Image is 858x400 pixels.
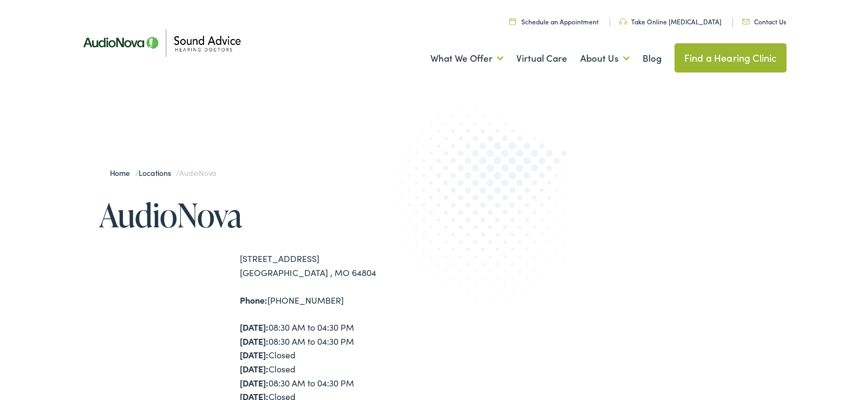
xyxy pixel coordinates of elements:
[674,43,787,73] a: Find a Hearing Clinic
[240,335,268,347] strong: [DATE]:
[240,293,429,307] div: [PHONE_NUMBER]
[110,167,135,178] a: Home
[742,19,750,24] img: Icon representing mail communication in a unique green color, indicative of contact or communicat...
[516,38,567,78] a: Virtual Care
[240,252,429,279] div: [STREET_ADDRESS] [GEOGRAPHIC_DATA] , MO 64804
[430,38,503,78] a: What We Offer
[139,167,176,178] a: Locations
[509,18,516,25] img: Calendar icon in a unique green color, symbolizing scheduling or date-related features.
[240,363,268,375] strong: [DATE]:
[509,17,599,26] a: Schedule an Appointment
[179,167,216,178] span: AudioNova
[240,349,268,360] strong: [DATE]:
[643,38,661,78] a: Blog
[99,197,429,233] h1: AudioNova
[240,294,267,306] strong: Phone:
[619,18,627,25] img: Headphone icon in a unique green color, suggesting audio-related services or features.
[240,321,268,333] strong: [DATE]:
[742,17,786,26] a: Contact Us
[580,38,630,78] a: About Us
[240,377,268,389] strong: [DATE]:
[110,167,217,178] span: / /
[619,17,722,26] a: Take Online [MEDICAL_DATA]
